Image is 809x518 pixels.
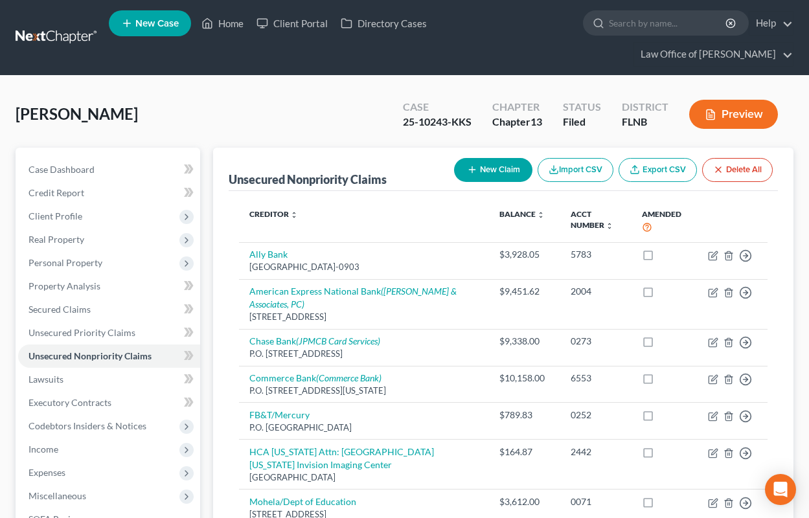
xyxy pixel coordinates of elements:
span: Personal Property [28,257,102,268]
i: unfold_more [537,211,545,219]
a: Client Portal [250,12,334,35]
span: Expenses [28,467,65,478]
div: 2004 [571,285,621,298]
a: Export CSV [619,158,697,182]
div: [GEOGRAPHIC_DATA]-0903 [249,261,479,273]
span: [PERSON_NAME] [16,104,138,123]
span: Unsecured Priority Claims [28,327,135,338]
div: Chapter [492,115,542,129]
button: New Claim [454,158,532,182]
a: Home [195,12,250,35]
span: Codebtors Insiders & Notices [28,420,146,431]
a: Ally Bank [249,249,288,260]
a: Law Office of [PERSON_NAME] [634,43,793,66]
button: Delete All [702,158,773,182]
div: $10,158.00 [499,372,550,385]
span: Income [28,444,58,455]
span: New Case [135,19,179,28]
i: (Commerce Bank) [316,372,382,383]
div: Open Intercom Messenger [765,474,796,505]
div: Chapter [492,100,542,115]
span: Unsecured Nonpriority Claims [28,350,152,361]
a: Chase Bank(JPMCB Card Services) [249,335,380,346]
a: Secured Claims [18,298,200,321]
a: FB&T/Mercury [249,409,310,420]
a: Balance unfold_more [499,209,545,219]
span: Secured Claims [28,304,91,315]
div: Case [403,100,472,115]
div: 0071 [571,495,621,508]
div: District [622,100,668,115]
span: Client Profile [28,210,82,221]
i: unfold_more [606,222,613,230]
th: Amended [632,201,698,242]
a: HCA [US_STATE] Attn: [GEOGRAPHIC_DATA][US_STATE] Invision Imaging Center [249,446,434,470]
div: $789.83 [499,409,550,422]
a: Unsecured Priority Claims [18,321,200,344]
button: Import CSV [538,158,613,182]
i: (JPMCB Card Services) [296,335,380,346]
div: 0273 [571,335,621,348]
div: 6553 [571,372,621,385]
a: Credit Report [18,181,200,205]
span: Miscellaneous [28,490,86,501]
span: 13 [530,115,542,128]
div: $3,928.05 [499,248,550,261]
div: 0252 [571,409,621,422]
div: Unsecured Nonpriority Claims [229,172,387,187]
input: Search by name... [609,11,727,35]
a: Acct Number unfold_more [571,209,613,230]
div: P.O. [GEOGRAPHIC_DATA] [249,422,479,434]
span: Property Analysis [28,280,100,291]
button: Preview [689,100,778,129]
div: P.O. [STREET_ADDRESS] [249,348,479,360]
a: Commerce Bank(Commerce Bank) [249,372,382,383]
a: Directory Cases [334,12,433,35]
span: Executory Contracts [28,397,111,408]
a: Help [749,12,793,35]
div: FLNB [622,115,668,129]
div: [GEOGRAPHIC_DATA] [249,471,479,484]
div: [STREET_ADDRESS] [249,311,479,323]
a: Creditor unfold_more [249,209,298,219]
a: Lawsuits [18,368,200,391]
a: Unsecured Nonpriority Claims [18,344,200,368]
i: unfold_more [290,211,298,219]
div: 2442 [571,445,621,458]
a: American Express National Bank([PERSON_NAME] & Associates, PC) [249,286,457,310]
div: $9,451.62 [499,285,550,298]
span: Lawsuits [28,374,63,385]
a: Case Dashboard [18,158,200,181]
div: $3,612.00 [499,495,550,508]
span: Real Property [28,234,84,245]
a: Property Analysis [18,275,200,298]
div: Status [563,100,601,115]
span: Credit Report [28,187,84,198]
div: $9,338.00 [499,335,550,348]
div: 5783 [571,248,621,261]
div: P.O. [STREET_ADDRESS][US_STATE] [249,385,479,397]
a: Executory Contracts [18,391,200,414]
div: 25-10243-KKS [403,115,472,129]
span: Case Dashboard [28,164,95,175]
a: Mohela/Dept of Education [249,496,356,507]
div: Filed [563,115,601,129]
div: $164.87 [499,445,550,458]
